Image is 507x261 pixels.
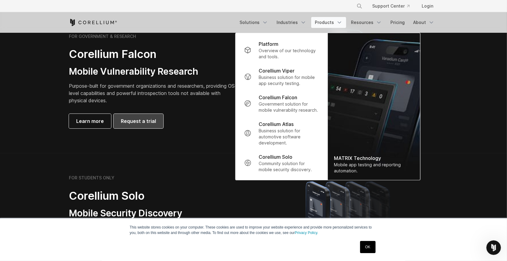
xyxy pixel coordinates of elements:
a: OK [360,241,376,253]
p: Overview of our technology and tools. [259,48,319,60]
a: Corellium Solo Community solution for mobile security discovery. [239,150,324,176]
a: Industries [273,17,310,28]
a: Login [417,1,438,12]
a: Request a trial [114,114,163,128]
a: MATRIX Technology Mobile app testing and reporting automation. [328,33,420,180]
a: Products [311,17,346,28]
a: Corellium Falcon Government solution for mobile vulnerability research. [239,90,324,117]
h6: FOR GOVERNMENT & RESEARCH [69,34,136,39]
h2: Corellium Solo [69,189,239,203]
p: Corellium Atlas [259,120,294,128]
a: Resources [347,17,386,28]
a: Privacy Policy. [295,231,318,235]
p: Purpose-built for government organizations and researchers, providing OS-level capabilities and p... [69,82,239,104]
a: Pricing [387,17,408,28]
a: Platform Overview of our technology and tools. [239,37,324,63]
p: Platform [259,40,278,48]
img: Matrix_WebNav_1x [328,33,420,180]
iframe: Intercom live chat [486,240,501,255]
p: This website stores cookies on your computer. These cookies are used to improve your website expe... [130,225,377,236]
div: Mobile app testing and reporting automation. [334,162,414,174]
a: About [410,17,438,28]
p: Government solution for mobile vulnerability research. [259,101,319,113]
h3: Mobile Vulnerability Research [69,66,239,77]
h6: FOR STUDENTS ONLY [69,175,114,181]
h2: Corellium Falcon [69,47,239,61]
a: Learn more [69,114,111,128]
p: Corellium Solo [259,153,292,161]
a: Corellium Home [69,19,117,26]
a: Corellium Viper Business solution for mobile app security testing. [239,63,324,90]
div: Navigation Menu [236,17,438,28]
p: Business solution for mobile app security testing. [259,74,319,86]
a: Corellium Atlas Business solution for automotive software development. [239,117,324,150]
a: Support Center [367,1,414,12]
span: Learn more [76,117,104,125]
button: Search [354,1,365,12]
a: Solutions [236,17,272,28]
span: Request a trial [121,117,156,125]
h3: Mobile Security Discovery [69,208,239,219]
p: Business solution for automotive software development. [259,128,319,146]
p: Corellium Falcon [259,94,297,101]
div: Navigation Menu [349,1,438,12]
p: Corellium Viper [259,67,294,74]
div: MATRIX Technology [334,154,414,162]
p: Community solution for mobile security discovery. [259,161,319,173]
